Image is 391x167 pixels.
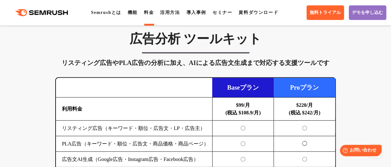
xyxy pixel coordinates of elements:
h3: 広告分析 ツールキット [55,31,336,47]
b: $99/月 (税込 $108.9/月) [225,102,260,115]
a: 機能 [128,10,138,15]
a: Semrushとは [91,10,121,15]
td: 〇 [212,136,273,152]
td: Baseプラン [212,78,273,98]
span: デモを申し込む [352,10,383,16]
a: デモを申し込む [349,5,386,20]
td: 〇 [274,121,335,136]
a: 料金 [144,10,154,15]
td: ◯ [274,136,335,152]
b: $220/月 (税込 $242/月) [289,102,320,115]
iframe: Help widget launcher [334,142,384,160]
a: 導入事例 [186,10,206,15]
td: PLA広告（キーワード・順位・広告文・商品価格・商品ページ） [56,136,212,152]
a: セミナー [212,10,232,15]
td: Proプラン [274,78,335,98]
span: 無料トライアル [310,10,341,16]
div: リスティング広告やPLA広告の分析に加え、AIによる広告文生成まで対応する支援ツールです [55,58,336,68]
a: 無料トライアル [307,5,344,20]
a: 資料ダウンロード [239,10,278,15]
td: リスティング広告（キーワード・順位・広告文・LP・広告主） [56,121,212,136]
b: 利用料金 [62,106,82,112]
a: 活用方法 [160,10,180,15]
td: 〇 [212,121,273,136]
